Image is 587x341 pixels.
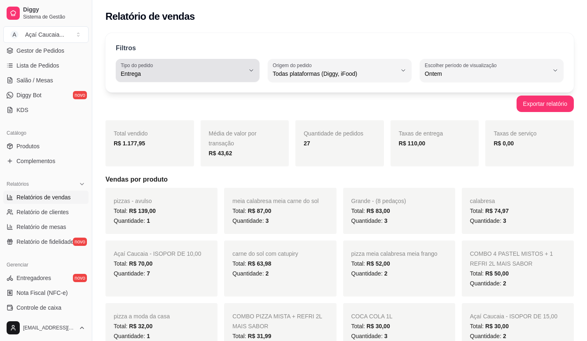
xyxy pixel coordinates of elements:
[351,217,388,224] span: Quantidade:
[485,208,509,214] span: R$ 74,97
[351,198,406,204] span: Grande - (8 pedaços)
[3,89,89,102] a: Diggy Botnovo
[399,140,426,147] strong: R$ 110,00
[384,270,388,277] span: 2
[209,150,232,156] strong: R$ 43,62
[265,217,269,224] span: 3
[23,325,75,331] span: [EMAIL_ADDRESS][DOMAIN_NAME]
[16,142,40,150] span: Produtos
[147,333,150,339] span: 1
[3,191,89,204] a: Relatórios de vendas
[351,270,388,277] span: Quantidade:
[517,96,574,112] button: Exportar relatório
[3,26,89,43] button: Select a team
[265,270,269,277] span: 2
[105,175,574,185] h5: Vendas por produto
[470,250,553,267] span: COMBO 4 PASTEL MISTOS + 1 REFRI 2L MAIS SABOR
[248,208,271,214] span: R$ 87,00
[3,301,89,314] a: Controle de caixa
[16,223,66,231] span: Relatório de mesas
[493,140,514,147] strong: R$ 0,00
[114,270,150,277] span: Quantidade:
[3,140,89,153] a: Produtos
[470,323,509,329] span: Total:
[114,250,201,257] span: Açaí Caucaia - ISOPOR DE 10,00
[232,198,318,204] span: meia calabresa meia carne do sol
[485,270,509,277] span: R$ 50,00
[351,333,388,339] span: Quantidade:
[3,206,89,219] a: Relatório de clientes
[114,130,148,137] span: Total vendido
[16,304,61,312] span: Controle de caixa
[470,208,509,214] span: Total:
[420,59,564,82] button: Escolher período de visualizaçãoOntem
[232,270,269,277] span: Quantidade:
[3,126,89,140] div: Catálogo
[129,260,152,267] span: R$ 70,00
[470,280,506,287] span: Quantidade:
[121,62,156,69] label: Tipo do pedido
[399,130,443,137] span: Taxas de entrega
[3,220,89,234] a: Relatório de mesas
[116,43,136,53] p: Filtros
[16,208,69,216] span: Relatório de clientes
[16,289,68,297] span: Nota Fiscal (NFC-e)
[147,270,150,277] span: 7
[248,333,271,339] span: R$ 31,99
[351,250,437,257] span: pizza meia calabresa meia frango
[147,217,150,224] span: 1
[10,30,19,39] span: A
[16,76,53,84] span: Salão / Mesas
[16,106,28,114] span: KDS
[129,208,156,214] span: R$ 139,00
[367,323,390,329] span: R$ 30,00
[503,333,506,339] span: 2
[3,103,89,117] a: KDS
[16,47,64,55] span: Gestor de Pedidos
[114,333,150,339] span: Quantidade:
[3,271,89,285] a: Entregadoresnovo
[129,323,152,329] span: R$ 32,00
[232,313,322,329] span: COMBO PIZZA MISTA + REFRI 2L MAIS SABOR
[425,62,499,69] label: Escolher período de visualização
[114,313,170,320] span: pizza a moda da casa
[7,181,29,187] span: Relatórios
[351,260,390,267] span: Total:
[232,333,271,339] span: Total:
[470,313,557,320] span: Açaí Caucaia - ISOPOR DE 15,00
[3,154,89,168] a: Complementos
[470,217,506,224] span: Quantidade:
[16,238,74,246] span: Relatório de fidelidade
[304,130,363,137] span: Quantidade de pedidos
[273,62,314,69] label: Origem do pedido
[351,323,390,329] span: Total:
[114,217,150,224] span: Quantidade:
[121,70,245,78] span: Entrega
[232,250,298,257] span: carne do sol com catupiry
[470,270,509,277] span: Total:
[232,260,271,267] span: Total:
[3,286,89,299] a: Nota Fiscal (NFC-e)
[470,333,506,339] span: Quantidade:
[273,70,397,78] span: Todas plataformas (Diggy, iFood)
[503,280,506,287] span: 2
[503,217,506,224] span: 3
[16,157,55,165] span: Complementos
[384,333,388,339] span: 3
[114,140,145,147] strong: R$ 1.177,95
[367,260,390,267] span: R$ 52,00
[493,130,536,137] span: Taxas de serviço
[232,208,271,214] span: Total:
[384,217,388,224] span: 3
[16,61,59,70] span: Lista de Pedidos
[3,258,89,271] div: Gerenciar
[114,198,152,204] span: pizzas - avulso
[248,260,271,267] span: R$ 63,98
[3,44,89,57] a: Gestor de Pedidos
[232,217,269,224] span: Quantidade:
[351,208,390,214] span: Total:
[304,140,310,147] strong: 27
[116,59,260,82] button: Tipo do pedidoEntrega
[23,14,85,20] span: Sistema de Gestão
[114,208,156,214] span: Total:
